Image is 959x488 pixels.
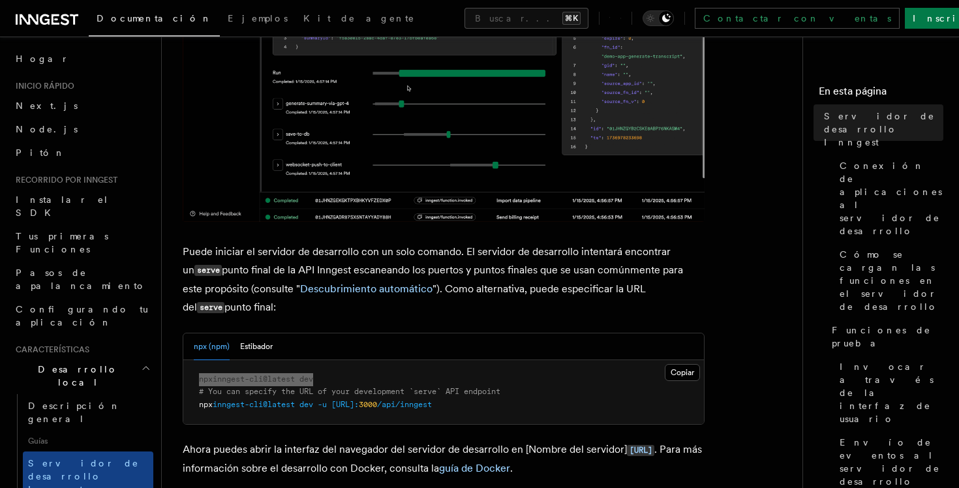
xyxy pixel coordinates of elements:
font: Servidor de desarrollo Inngest [824,111,935,147]
a: Pasos de apalancamiento [10,261,153,297]
font: Invocar a través de la interfaz de usuario [840,361,934,424]
font: "). Como alternativa, puede especificar la URL del [183,282,646,313]
font: Configurando tu aplicación [16,304,148,328]
code: serve [197,302,224,313]
span: dev [299,374,313,384]
a: Hogar [10,47,153,70]
font: Conexión de aplicaciones al servidor de desarrollo [840,160,942,236]
font: Inicio rápido [16,82,74,91]
span: 3000 [359,400,377,409]
a: Invocar a través de la interfaz de usuario [834,355,943,431]
font: Pasos de apalancamiento [16,267,146,291]
a: Node.js [10,117,153,141]
font: punto final: [224,301,276,313]
a: Conexión de aplicaciones al servidor de desarrollo [834,154,943,243]
font: Funciones de prueba [832,325,931,348]
a: Descripción general [23,394,153,431]
a: Descubrimiento automático [300,282,433,295]
span: # You can specify the URL of your development `serve` API endpoint [199,387,500,396]
a: Servidor de desarrollo Inngest [819,104,943,154]
font: . [510,462,513,474]
span: /api/inngest [377,400,432,409]
span: -u [318,400,327,409]
font: Envío de eventos al servidor de desarrollo [840,437,940,487]
font: Guías [28,436,48,446]
font: En esta página [819,85,887,97]
font: Cómo se cargan las funciones en el servidor de desarrollo [840,249,938,312]
span: inngest-cli@latest [213,374,295,384]
font: punto final de la API Inngest escaneando los puertos y puntos finales que se usan comúnmente para... [183,264,683,295]
font: Tus primeras Funciones [16,231,108,254]
font: Next.js [16,100,78,111]
a: guía de Docker [439,462,510,474]
font: Estibador [240,342,273,351]
button: Copiar [665,364,700,381]
a: Next.js [10,94,153,117]
a: Pitón [10,141,153,164]
button: Desarrollo local [10,358,153,394]
a: Funciones de prueba [827,318,943,355]
a: [URL] [627,443,654,455]
font: npx (npm) [194,342,230,351]
span: npx [199,400,213,409]
a: Configurando tu aplicación [10,297,153,334]
font: Características [16,345,89,354]
font: Desarrollo local [38,364,118,388]
a: Cómo se cargan las funciones en el servidor de desarrollo [834,243,943,318]
font: Ahora puedes abrir la interfaz del navegador del servidor de desarrollo en [Nombre del servidor] [183,443,627,455]
span: [URL]: [331,400,359,409]
font: Descripción general [28,401,121,424]
font: Hogar [16,53,69,64]
span: inngest-cli@latest [213,400,295,409]
font: Node.js [16,124,78,134]
code: serve [194,265,222,276]
font: Puede iniciar el servidor de desarrollo con un solo comando. El servidor de desarrollo intentará ... [183,245,671,276]
font: Recorrido por Inngest [16,175,117,185]
span: dev [299,400,313,409]
code: [URL] [627,445,654,456]
a: Instalar el SDK [10,188,153,224]
span: npx [199,374,213,384]
font: Pitón [16,147,65,158]
a: Tus primeras Funciones [10,224,153,261]
font: Instalar el SDK [16,194,109,218]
